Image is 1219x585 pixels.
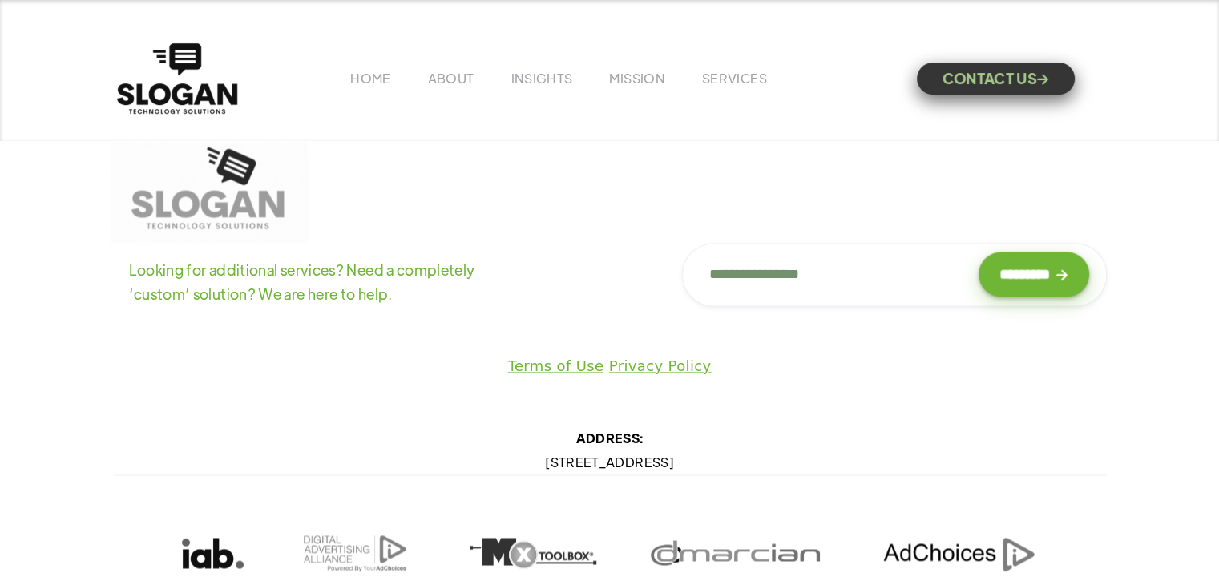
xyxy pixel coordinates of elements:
[682,243,1107,306] form: Footer Newsletter Form
[428,70,474,87] a: ABOUT
[576,430,644,446] strong: ADDRESS:
[113,258,535,306] p: Looking for additional services? Need a completely ‘custom’ solution? We are here to help.
[141,426,1079,474] div: [STREET_ADDRESS]
[111,122,309,243] img: slogan tech logo
[1056,269,1068,280] div: 
[702,70,767,87] a: SERVICES
[511,70,572,87] a: INSIGHTS
[508,357,604,374] a: Terms of Use
[609,357,712,374] a: Privacy Policy
[917,63,1075,95] a: CONTACT US
[682,200,1107,228] h2: Subscribe to our newsletter
[350,70,390,87] a: HOME
[1037,74,1048,84] span: 
[113,39,241,118] a: home
[609,70,665,87] a: MISSION
[141,354,1079,378] p: |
